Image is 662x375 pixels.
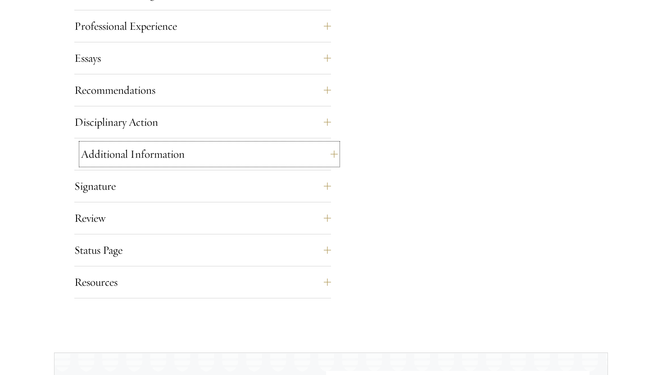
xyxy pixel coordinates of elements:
[74,79,331,101] button: Recommendations
[74,239,331,261] button: Status Page
[74,175,331,197] button: Signature
[74,47,331,69] button: Essays
[74,15,331,37] button: Professional Experience
[81,143,338,165] button: Additional Information
[74,111,331,133] button: Disciplinary Action
[74,207,331,229] button: Review
[74,271,331,293] button: Resources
